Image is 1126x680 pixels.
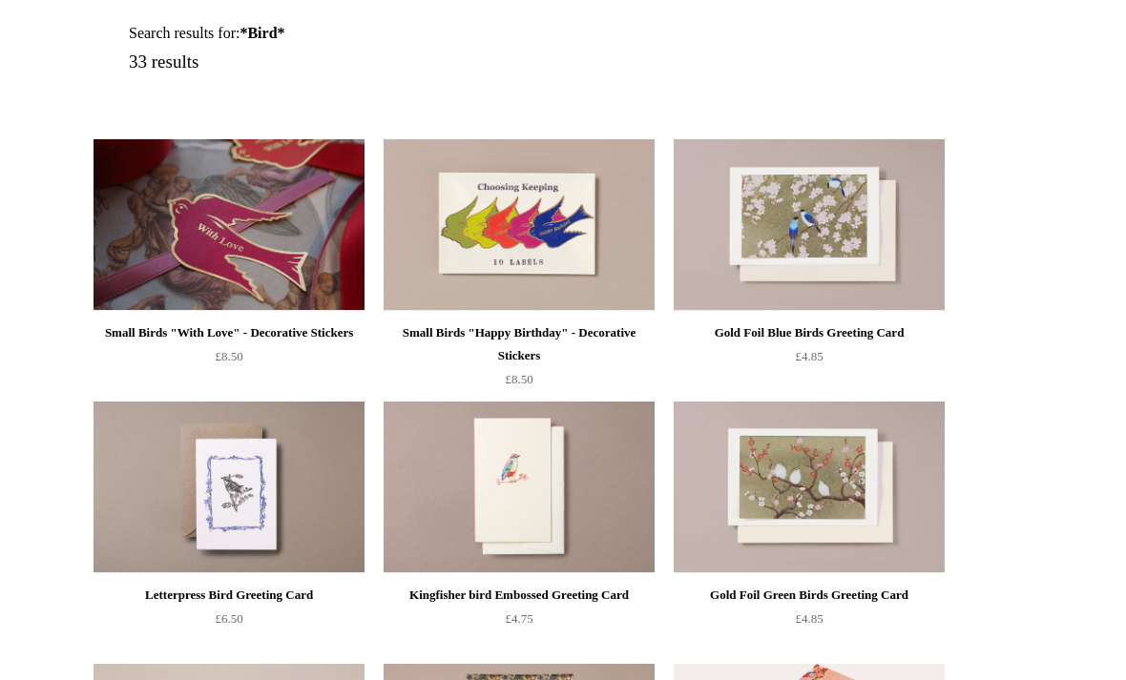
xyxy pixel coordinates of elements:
[384,139,655,311] img: Small Birds "Happy Birthday" - Decorative Stickers
[384,402,655,573] img: Kingfisher bird Embossed Greeting Card
[505,611,532,626] span: £4.75
[94,321,365,400] a: Small Birds "With Love" - Decorative Stickers £8.50
[384,402,655,573] a: Kingfisher bird Embossed Greeting Card Kingfisher bird Embossed Greeting Card
[129,52,585,73] h5: 33 results
[678,584,940,607] div: Gold Foil Green Birds Greeting Card
[505,372,532,386] span: £8.50
[384,321,655,400] a: Small Birds "Happy Birthday" - Decorative Stickers £8.50
[98,321,360,344] div: Small Birds "With Love" - Decorative Stickers
[388,584,650,607] div: Kingfisher bird Embossed Greeting Card
[674,402,945,573] img: Gold Foil Green Birds Greeting Card
[129,24,585,42] h1: Search results for:
[795,349,823,363] span: £4.85
[795,611,823,626] span: £4.85
[94,402,365,573] img: Letterpress Bird Greeting Card
[674,139,945,311] img: Gold Foil Blue Birds Greeting Card
[94,584,365,662] a: Letterpress Bird Greeting Card £6.50
[674,584,945,662] a: Gold Foil Green Birds Greeting Card £4.85
[94,139,365,311] a: Small Birds "With Love" - Decorative Stickers Small Birds "With Love" - Decorative Stickers
[384,584,655,662] a: Kingfisher bird Embossed Greeting Card £4.75
[98,584,360,607] div: Letterpress Bird Greeting Card
[384,139,655,311] a: Small Birds "Happy Birthday" - Decorative Stickers Small Birds "Happy Birthday" - Decorative Stic...
[94,139,365,311] img: Small Birds "With Love" - Decorative Stickers
[678,321,940,344] div: Gold Foil Blue Birds Greeting Card
[674,402,945,573] a: Gold Foil Green Birds Greeting Card Gold Foil Green Birds Greeting Card
[94,402,365,573] a: Letterpress Bird Greeting Card Letterpress Bird Greeting Card
[674,139,945,311] a: Gold Foil Blue Birds Greeting Card Gold Foil Blue Birds Greeting Card
[388,321,650,367] div: Small Birds "Happy Birthday" - Decorative Stickers
[215,349,242,363] span: £8.50
[674,321,945,400] a: Gold Foil Blue Birds Greeting Card £4.85
[215,611,242,626] span: £6.50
